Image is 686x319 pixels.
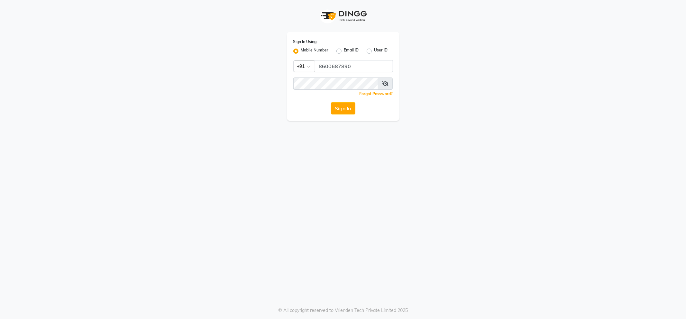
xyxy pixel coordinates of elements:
label: User ID [374,47,388,55]
label: Sign In Using: [293,39,318,45]
img: logo1.svg [317,6,369,25]
label: Mobile Number [301,47,329,55]
input: Username [293,77,378,90]
label: Email ID [344,47,359,55]
a: Forgot Password? [360,91,393,96]
input: Username [315,60,393,72]
button: Sign In [331,102,355,114]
